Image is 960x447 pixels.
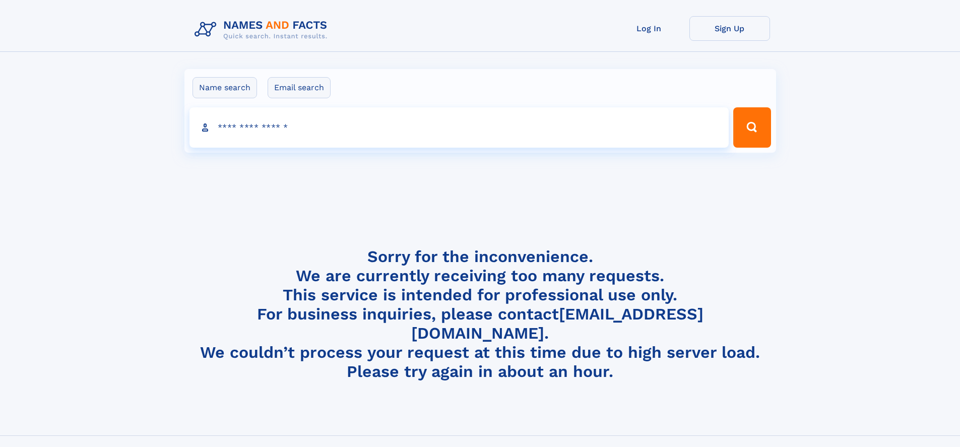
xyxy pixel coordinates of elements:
[193,77,257,98] label: Name search
[609,16,689,41] a: Log In
[189,107,729,148] input: search input
[268,77,331,98] label: Email search
[411,304,703,343] a: [EMAIL_ADDRESS][DOMAIN_NAME]
[190,16,336,43] img: Logo Names and Facts
[689,16,770,41] a: Sign Up
[733,107,771,148] button: Search Button
[190,247,770,381] h4: Sorry for the inconvenience. We are currently receiving too many requests. This service is intend...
